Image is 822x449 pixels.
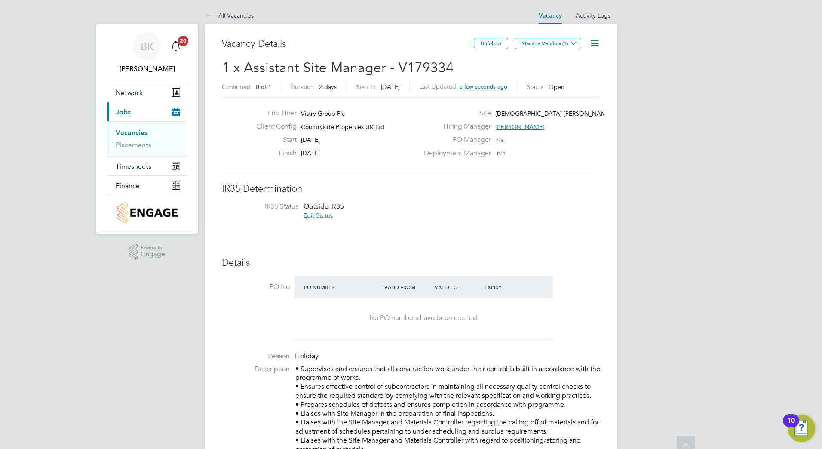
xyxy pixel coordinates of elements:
label: PO Manager [419,135,491,145]
div: PO Number [302,279,382,295]
div: Expiry [482,279,533,295]
a: Activity Logs [576,12,610,19]
button: Unfollow [474,38,508,49]
a: Placements [116,141,151,149]
label: Status [527,83,543,91]
span: 1 x Assistant Site Manager - V179334 [222,59,454,76]
label: Description [222,365,290,374]
h3: Details [222,257,600,269]
button: Open Resource Center, 10 new notifications [788,415,815,442]
label: Finish [249,149,297,158]
div: Valid To [432,279,483,295]
label: Reason [222,352,290,361]
label: Duration [291,83,314,91]
span: [DATE] [301,149,320,157]
h3: IR35 Determination [222,183,600,195]
span: [DATE] [381,83,400,91]
button: Manage Vendors (1) [515,38,581,49]
button: Finance [107,176,187,195]
span: 0 of 1 [256,83,271,91]
button: Network [107,83,187,102]
nav: Main navigation [96,24,198,234]
span: [DEMOGRAPHIC_DATA] [PERSON_NAME][GEOGRAPHIC_DATA] [495,110,673,117]
label: Last Updated [419,83,456,90]
span: Ben Kinchin [107,64,187,74]
span: 20 [178,36,188,46]
label: IR35 Status [230,202,298,211]
label: Deployment Manager [419,149,491,158]
a: Edit Status [304,212,333,219]
span: Holiday [295,352,319,360]
a: Vacancies [116,129,147,137]
span: Powered by [141,244,165,251]
a: BK[PERSON_NAME] [107,33,187,74]
span: 2 days [319,83,337,91]
button: Timesheets [107,157,187,175]
span: Jobs [116,108,131,116]
label: End Hirer [249,109,297,118]
label: Confirmed [222,83,251,91]
button: Jobs [107,102,187,121]
span: Network [116,89,143,97]
span: [PERSON_NAME] [495,123,545,131]
div: Valid From [382,279,432,295]
span: Outside IR35 [304,202,344,210]
label: Site [419,109,491,118]
label: Start [249,135,297,145]
span: BK [141,41,154,52]
div: Jobs [107,121,187,156]
a: Vacancy [539,12,562,19]
span: a few seconds ago [460,83,507,90]
span: Engage [141,251,165,258]
div: 10 [787,421,795,432]
span: n/a [497,149,506,157]
span: n/a [495,136,504,144]
span: Open [549,83,564,91]
label: Hiring Manager [419,122,491,131]
span: Finance [116,181,140,190]
div: No PO numbers have been created. [304,314,544,323]
label: Client Config [249,122,297,131]
label: Start In [356,83,376,91]
a: All Vacancies [205,12,254,19]
img: countryside-properties-logo-retina.png [117,202,177,223]
span: [DATE] [301,136,320,144]
span: Countryside Properties UK Ltd [301,123,384,131]
span: Timesheets [116,162,151,170]
a: Go to home page [107,202,187,223]
a: 20 [167,33,184,60]
span: Vistry Group Plc [301,110,345,117]
label: PO No [222,283,290,292]
a: Powered byEngage [129,244,166,260]
h3: Vacancy Details [222,38,474,50]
